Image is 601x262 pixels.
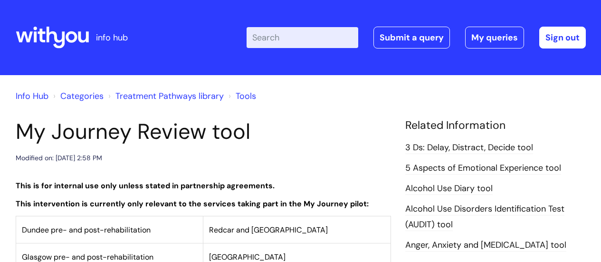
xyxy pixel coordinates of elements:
[106,88,224,104] li: Treatment Pathways library
[115,90,224,102] a: Treatment Pathways library
[16,90,48,102] a: Info Hub
[22,252,153,262] span: Glasgow pre- and post-rehabilitation
[16,181,275,191] strong: This is for internal use only unless stated in partnership agreements.
[51,88,104,104] li: Solution home
[373,27,450,49] a: Submit a query
[209,225,328,235] span: Redcar and [GEOGRAPHIC_DATA]
[405,142,533,154] a: 3 Ds: Delay, Distract, Decide tool
[405,203,564,231] a: Alcohol Use Disorders Identification Test (AUDIT) tool
[226,88,256,104] li: Tools
[539,27,586,49] a: Sign out
[247,27,358,48] input: Search
[247,27,586,49] div: | -
[405,239,566,252] a: Anger, Anxiety and [MEDICAL_DATA] tool
[60,90,104,102] a: Categories
[405,183,493,195] a: Alcohol Use Diary tool
[16,199,369,209] strong: This intervention is currently only relevant to the services taking part in the My Journey pilot:
[16,119,391,145] h1: My Journey Review tool
[16,152,102,164] div: Modified on: [DATE] 2:58 PM
[209,252,286,262] span: [GEOGRAPHIC_DATA]
[405,119,586,132] h4: Related Information
[405,162,561,175] a: 5 Aspects of Emotional Experience tool
[96,30,128,45] p: info hub
[22,225,151,235] span: Dundee pre- and post-rehabilitation
[465,27,524,49] a: My queries
[236,90,256,102] a: Tools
